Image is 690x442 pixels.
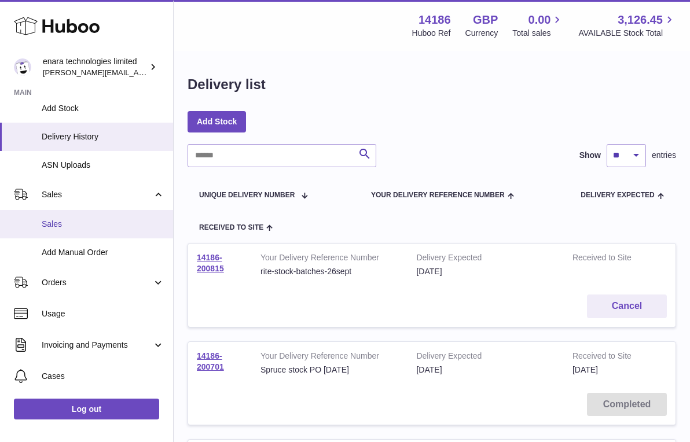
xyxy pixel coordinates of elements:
div: [DATE] [416,266,555,277]
div: [DATE] [416,364,555,375]
span: ASN Uploads [42,160,164,171]
div: Huboo Ref [412,28,451,39]
a: Log out [14,399,159,419]
span: Add Stock [42,103,164,114]
span: Sales [42,189,152,200]
button: Cancel [587,294,667,318]
a: 0.00 Total sales [512,12,564,39]
strong: Delivery Expected [416,252,555,266]
span: Received to Site [199,224,263,231]
div: enara technologies limited [43,56,147,78]
strong: Your Delivery Reference Number [260,351,399,364]
a: 14186-200815 [197,253,224,273]
strong: Received to Site [572,252,643,266]
span: Sales [42,219,164,230]
strong: 14186 [419,12,451,28]
span: 0.00 [528,12,551,28]
strong: Received to Site [572,351,643,364]
img: Dee@enara.co [14,58,31,76]
a: 3,126.45 AVAILABLE Stock Total [578,12,676,39]
span: AVAILABLE Stock Total [578,28,676,39]
a: 14186-200701 [197,351,224,371]
span: Usage [42,308,164,319]
div: Currency [465,28,498,39]
span: Orders [42,277,152,288]
span: 3,126.45 [618,12,663,28]
span: Invoicing and Payments [42,340,152,351]
span: Add Manual Order [42,247,164,258]
span: [DATE] [572,365,598,374]
a: Add Stock [188,111,246,132]
div: rite-stock-batches-26sept [260,266,399,277]
span: Cases [42,371,164,382]
div: Spruce stock PO [DATE] [260,364,399,375]
strong: Your Delivery Reference Number [260,252,399,266]
strong: Delivery Expected [416,351,555,364]
span: Unique Delivery Number [199,191,295,199]
span: Delivery Expected [581,191,654,199]
span: Delivery History [42,131,164,142]
h1: Delivery list [188,75,266,94]
label: Show [579,150,601,161]
strong: GBP [473,12,498,28]
span: [PERSON_NAME][EMAIL_ADDRESS][DOMAIN_NAME] [43,68,232,77]
span: entries [652,150,676,161]
span: Total sales [512,28,564,39]
span: Your Delivery Reference Number [371,191,505,199]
